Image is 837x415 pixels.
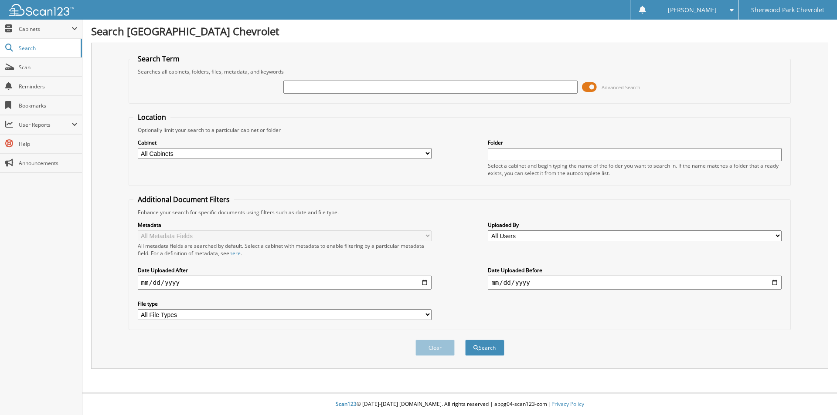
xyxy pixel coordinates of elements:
[465,340,504,356] button: Search
[488,139,782,146] label: Folder
[415,340,455,356] button: Clear
[19,140,78,148] span: Help
[229,250,241,257] a: here
[793,373,837,415] iframe: Chat Widget
[336,400,357,408] span: Scan123
[133,112,170,122] legend: Location
[9,4,74,16] img: scan123-logo-white.svg
[133,54,184,64] legend: Search Term
[19,64,78,71] span: Scan
[138,276,432,290] input: start
[82,394,837,415] div: © [DATE]-[DATE] [DOMAIN_NAME]. All rights reserved | appg04-scan123-com |
[138,139,432,146] label: Cabinet
[91,24,828,38] h1: Search [GEOGRAPHIC_DATA] Chevrolet
[138,242,432,257] div: All metadata fields are searched by default. Select a cabinet with metadata to enable filtering b...
[133,209,786,216] div: Enhance your search for specific documents using filters such as date and file type.
[668,7,717,13] span: [PERSON_NAME]
[19,83,78,90] span: Reminders
[133,68,786,75] div: Searches all cabinets, folders, files, metadata, and keywords
[19,25,71,33] span: Cabinets
[551,400,584,408] a: Privacy Policy
[488,267,782,274] label: Date Uploaded Before
[138,267,432,274] label: Date Uploaded After
[138,300,432,307] label: File type
[19,102,78,109] span: Bookmarks
[138,221,432,229] label: Metadata
[488,162,782,177] div: Select a cabinet and begin typing the name of the folder you want to search in. If the name match...
[19,159,78,167] span: Announcements
[133,126,786,134] div: Optionally limit your search to a particular cabinet or folder
[751,7,824,13] span: Sherwood Park Chevrolet
[133,195,234,204] legend: Additional Document Filters
[488,221,782,229] label: Uploaded By
[602,84,640,91] span: Advanced Search
[19,44,76,52] span: Search
[19,121,71,128] span: User Reports
[488,276,782,290] input: end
